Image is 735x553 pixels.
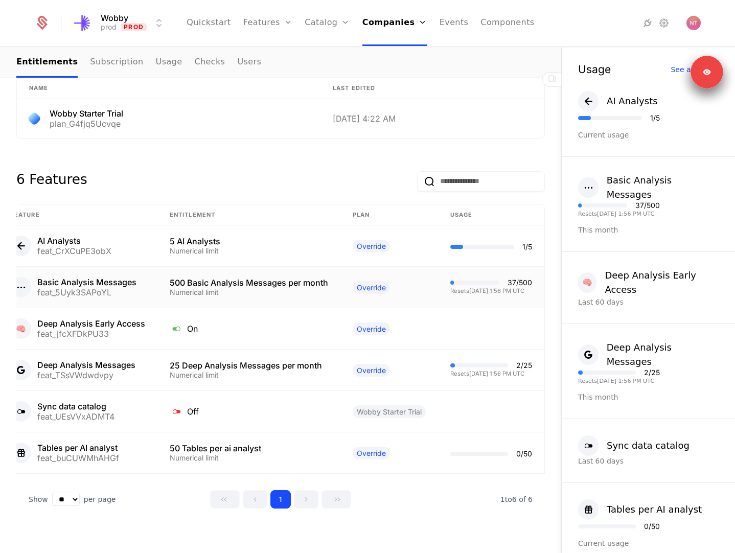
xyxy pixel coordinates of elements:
div: This month [578,392,719,402]
div: Current usage [578,130,719,140]
div: feat_5Uyk3SAPoYL [37,288,136,296]
a: Usage [156,48,182,78]
div: 37 / 500 [508,279,532,286]
div: Table pagination [16,490,545,509]
div: feat_jfcXFDkPU33 [37,330,145,338]
button: Deep Analysis Messages [578,340,719,369]
span: Override [353,240,390,252]
div: feat_CrXCuPE3obX [37,247,111,255]
div: Current usage [578,538,719,548]
div: On [170,322,328,335]
div: feat_UEsVVxADMT4 [37,412,114,421]
div: Deep Analysis Messages [607,340,719,369]
select: Select page size [52,493,80,506]
span: Override [353,364,390,377]
div: 6 Features [16,171,87,192]
button: Go to previous page [243,490,267,509]
div: feat_TSsVWdwdvpy [37,371,135,379]
button: AI Analysts [578,91,658,111]
div: prod [101,22,117,32]
a: Integrations [641,17,654,29]
div: Tables per AI analyst [37,444,119,452]
span: Show [29,494,48,504]
div: 50 Tables per ai analyst [170,444,328,452]
div: Resets [DATE] 1:56 PM UTC [578,378,660,384]
a: Subscription [90,48,143,78]
span: Override [353,322,390,335]
nav: Main [16,48,545,78]
th: Last edited [320,78,544,99]
div: 0 / 50 [516,450,532,457]
div: 1 / 5 [522,243,532,250]
button: Sync data catalog [578,435,690,456]
th: plan [340,204,438,226]
div: Page navigation [210,490,351,509]
div: 25 Deep Analysis Messages per month [170,361,328,370]
div: Numerical limit [170,289,328,296]
div: Sync data catalog [37,402,114,410]
a: Users [237,48,261,78]
div: Sync data catalog [607,439,690,453]
div: 1 / 5 [650,114,660,122]
button: Basic Analysis Messages [578,173,719,202]
div: Usage [578,64,611,75]
img: Nathan Tetroashvili [686,16,701,30]
div: Tables per AI analyst [607,502,702,517]
span: Override [353,281,390,294]
span: Wobby [101,14,128,22]
span: Wobby Starter Trial [353,405,426,418]
div: See all usage [671,66,719,73]
button: Go to last page [321,490,351,509]
div: 🧠 [11,318,31,339]
th: Entitlement [157,204,340,226]
div: Resets [DATE] 1:56 PM UTC [450,288,532,294]
div: Wobby Starter Trial [50,109,123,118]
div: Basic Analysis Messages [37,278,136,286]
a: Settings [658,17,670,29]
button: Go to next page [294,490,318,509]
div: Off [170,405,328,418]
div: 0 / 50 [644,523,660,530]
div: plan_G4fjq5Ucvqe [50,120,123,128]
button: Tables per AI analyst [578,499,702,520]
div: 🧠 [578,272,596,293]
div: Basic Analysis Messages [607,173,719,202]
div: 37 / 500 [635,202,660,209]
div: Last 60 days [578,456,719,466]
div: 500 Basic Analysis Messages per month [170,279,328,287]
div: Resets [DATE] 1:56 PM UTC [450,371,532,377]
div: 2 / 25 [516,362,532,369]
div: feat_buCUWMhAHGf [37,454,119,462]
div: Last 60 days [578,297,719,307]
button: Select environment [74,12,165,34]
div: Resets [DATE] 1:56 PM UTC [578,211,660,217]
ul: Choose Sub Page [16,48,261,78]
th: Usage [438,204,544,226]
img: Wobby [71,11,96,35]
div: 2 / 25 [644,369,660,376]
div: 5 AI Analysts [170,237,328,245]
div: [DATE] 4:22 AM [333,114,532,123]
button: Open user button [686,16,701,30]
span: Override [353,447,390,459]
span: per page [84,494,116,504]
div: Numerical limit [170,372,328,379]
div: AI Analysts [607,94,658,108]
div: Numerical limit [170,454,328,462]
a: Checks [194,48,225,78]
div: Deep Analysis Early Access [605,268,719,297]
div: AI Analysts [37,237,111,245]
button: Go to page 1 [270,490,291,509]
span: Prod [121,23,147,31]
a: Entitlements [16,48,78,78]
div: This month [578,225,719,235]
button: Go to first page [210,490,240,509]
div: Deep Analysis Early Access [37,319,145,328]
div: Numerical limit [170,247,328,255]
span: 1 to 6 of [500,495,528,503]
div: Deep Analysis Messages [37,361,135,369]
th: Name [17,78,320,99]
button: 🧠Deep Analysis Early Access [578,268,719,297]
span: 6 [500,495,533,503]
